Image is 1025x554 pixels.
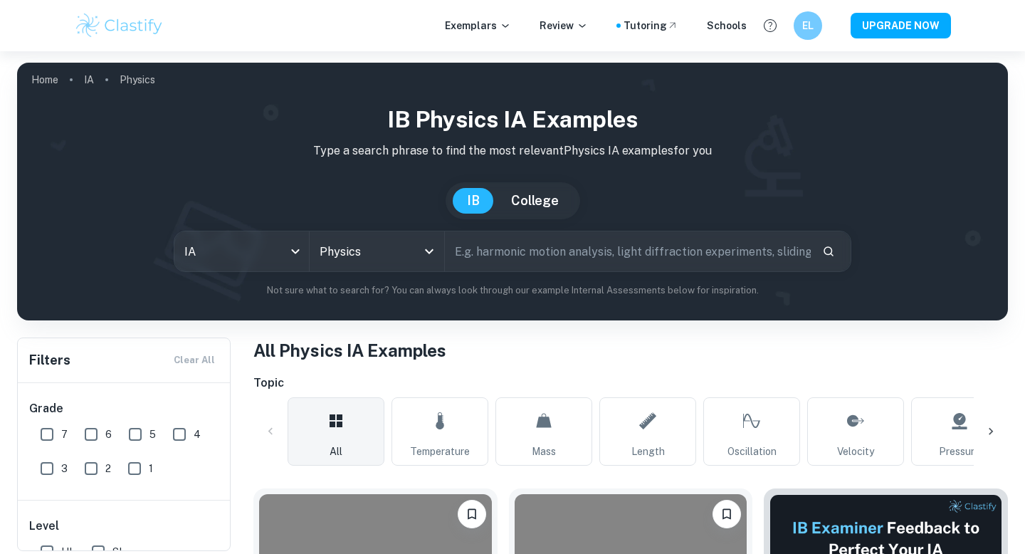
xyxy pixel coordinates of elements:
[17,63,1008,320] img: profile cover
[453,188,494,214] button: IB
[497,188,573,214] button: College
[939,444,980,459] span: Pressure
[624,18,678,33] a: Tutoring
[174,231,309,271] div: IA
[540,18,588,33] p: Review
[445,18,511,33] p: Exemplars
[105,461,111,476] span: 2
[532,444,556,459] span: Mass
[445,231,811,271] input: E.g. harmonic motion analysis, light diffraction experiments, sliding objects down a ramp...
[105,427,112,442] span: 6
[253,375,1008,392] h6: Topic
[707,18,747,33] a: Schools
[253,338,1008,363] h1: All Physics IA Examples
[29,518,220,535] h6: Level
[29,400,220,417] h6: Grade
[61,461,68,476] span: 3
[631,444,665,459] span: Length
[851,13,951,38] button: UPGRADE NOW
[727,444,777,459] span: Oscillation
[149,427,156,442] span: 5
[816,239,841,263] button: Search
[794,11,822,40] button: EL
[28,283,997,298] p: Not sure what to search for? You can always look through our example Internal Assessments below f...
[194,427,201,442] span: 4
[410,444,470,459] span: Temperature
[800,18,816,33] h6: EL
[28,103,997,137] h1: IB Physics IA examples
[419,241,439,261] button: Open
[61,427,68,442] span: 7
[713,500,741,528] button: Bookmark
[31,70,58,90] a: Home
[29,350,70,370] h6: Filters
[74,11,164,40] img: Clastify logo
[458,500,486,528] button: Bookmark
[330,444,342,459] span: All
[28,142,997,160] p: Type a search phrase to find the most relevant Physics IA examples for you
[837,444,874,459] span: Velocity
[758,14,782,38] button: Help and Feedback
[120,72,155,88] p: Physics
[84,70,94,90] a: IA
[149,461,153,476] span: 1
